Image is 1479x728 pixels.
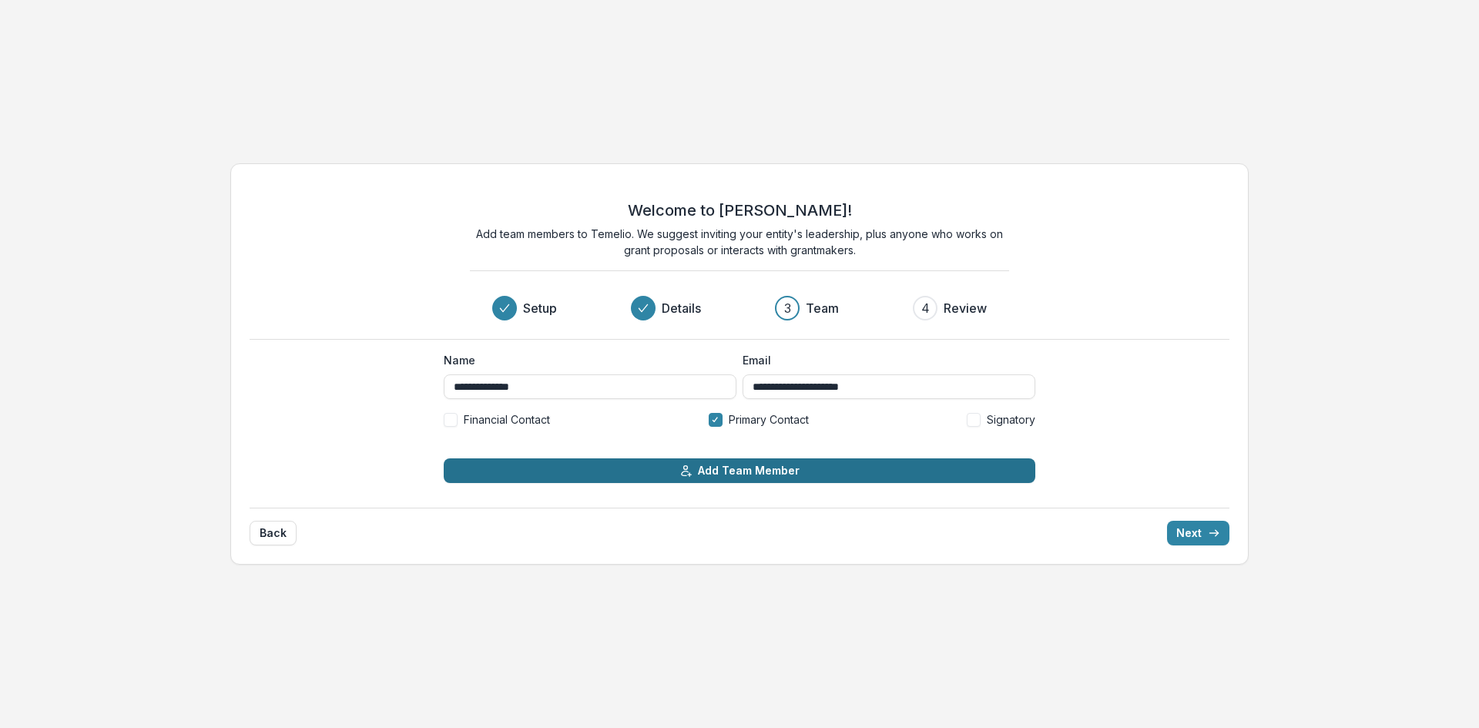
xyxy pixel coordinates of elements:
[921,299,930,317] div: 4
[492,296,987,320] div: Progress
[464,411,550,428] span: Financial Contact
[470,226,1009,258] p: Add team members to Temelio. We suggest inviting your entity's leadership, plus anyone who works ...
[729,411,809,428] span: Primary Contact
[743,352,1026,368] label: Email
[444,352,727,368] label: Name
[1167,521,1229,545] button: Next
[250,521,297,545] button: Back
[806,299,839,317] h3: Team
[662,299,701,317] h3: Details
[987,411,1035,428] span: Signatory
[944,299,987,317] h3: Review
[523,299,557,317] h3: Setup
[628,201,852,220] h2: Welcome to [PERSON_NAME]!
[784,299,791,317] div: 3
[444,458,1035,483] button: Add Team Member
